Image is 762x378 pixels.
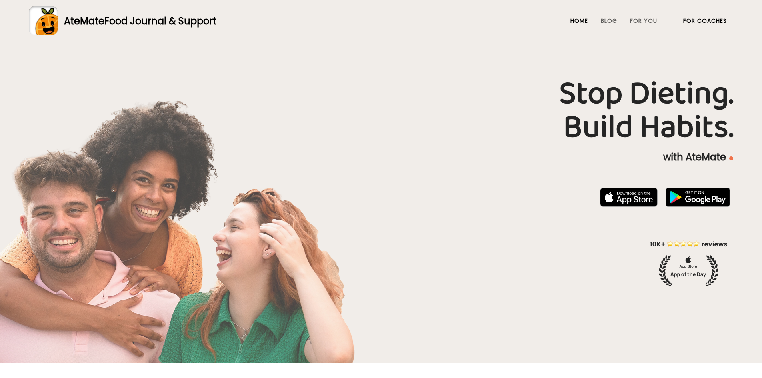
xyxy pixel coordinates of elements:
[683,18,727,24] a: For Coaches
[601,18,617,24] a: Blog
[600,188,658,207] img: badge-download-apple.svg
[630,18,657,24] a: For You
[104,14,216,28] span: Food Journal & Support
[29,6,733,35] a: AteMateFood Journal & Support
[29,77,733,144] h1: Stop Dieting. Build Habits.
[58,14,216,28] div: AteMate
[29,151,733,164] p: with AteMate
[570,18,588,24] a: Home
[666,188,730,207] img: badge-download-google.png
[644,239,733,286] img: home-hero-appoftheday.png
